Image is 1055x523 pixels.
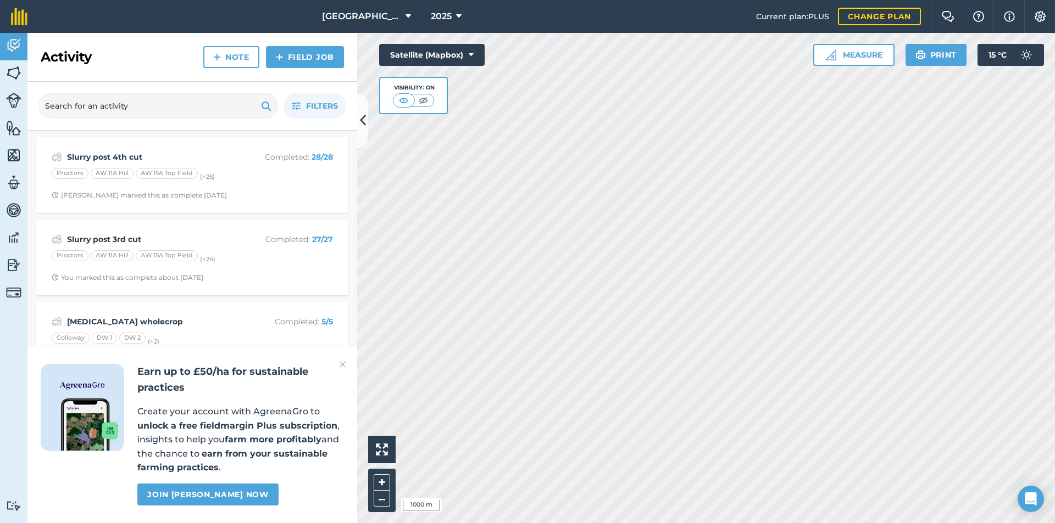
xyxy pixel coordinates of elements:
div: Visibility: On [393,83,435,92]
a: [MEDICAL_DATA] wholecropCompleted: 5/5CollowayDW 1DW 2(+2)Clock with arrow pointing clockwiseYou ... [43,308,342,371]
div: AW 15A Top Field [136,250,198,261]
img: A cog icon [1034,11,1047,22]
img: svg+xml;base64,PD94bWwgdmVyc2lvbj0iMS4wIiBlbmNvZGluZz0idXRmLTgiPz4KPCEtLSBHZW5lcmF0b3I6IEFkb2JlIE... [1015,44,1037,66]
img: fieldmargin Logo [11,8,27,25]
img: svg+xml;base64,PHN2ZyB4bWxucz0iaHR0cDovL3d3dy53My5vcmcvMjAwMC9zdmciIHdpZHRoPSIxNyIgaGVpZ2h0PSIxNy... [1004,10,1015,23]
img: svg+xml;base64,PD94bWwgdmVyc2lvbj0iMS4wIiBlbmNvZGluZz0idXRmLTgiPz4KPCEtLSBHZW5lcmF0b3I6IEFkb2JlIE... [6,500,21,511]
p: Completed : [246,233,333,245]
button: Measure [813,44,895,66]
div: DW 1 [92,333,117,344]
a: Slurry post 3rd cutCompleted: 27/27ProctorsAW 11A HillAW 15A Top Field(+24)Clock with arrow point... [43,226,342,289]
button: + [374,474,390,491]
button: Satellite (Mapbox) [379,44,485,66]
span: 2025 [431,10,452,23]
img: svg+xml;base64,PHN2ZyB4bWxucz0iaHR0cDovL3d3dy53My5vcmcvMjAwMC9zdmciIHdpZHRoPSIxNCIgaGVpZ2h0PSIyNC... [276,50,284,64]
img: svg+xml;base64,PD94bWwgdmVyc2lvbj0iMS4wIiBlbmNvZGluZz0idXRmLTgiPz4KPCEtLSBHZW5lcmF0b3I6IEFkb2JlIE... [6,37,21,54]
div: AW 15A Top Field [136,168,198,179]
img: Ruler icon [825,49,836,60]
a: Slurry post 4th cutCompleted: 28/28ProctorsAW 11A HillAW 15A Top Field(+25)Clock with arrow point... [43,144,342,206]
h2: Earn up to £50/ha for sustainable practices [137,364,344,396]
img: svg+xml;base64,PHN2ZyB4bWxucz0iaHR0cDovL3d3dy53My5vcmcvMjAwMC9zdmciIHdpZHRoPSI1NiIgaGVpZ2h0PSI2MC... [6,120,21,136]
img: Four arrows, one pointing top left, one top right, one bottom right and the last bottom left [376,443,388,455]
img: svg+xml;base64,PHN2ZyB4bWxucz0iaHR0cDovL3d3dy53My5vcmcvMjAwMC9zdmciIHdpZHRoPSI1NiIgaGVpZ2h0PSI2MC... [6,147,21,164]
p: Completed : [246,316,333,328]
img: Clock with arrow pointing clockwise [52,274,59,281]
img: svg+xml;base64,PD94bWwgdmVyc2lvbj0iMS4wIiBlbmNvZGluZz0idXRmLTgiPz4KPCEtLSBHZW5lcmF0b3I6IEFkb2JlIE... [6,257,21,273]
img: svg+xml;base64,PD94bWwgdmVyc2lvbj0iMS4wIiBlbmNvZGluZz0idXRmLTgiPz4KPCEtLSBHZW5lcmF0b3I6IEFkb2JlIE... [52,150,62,164]
strong: earn from your sustainable farming practices [137,448,327,473]
span: Current plan : PLUS [756,10,829,23]
img: svg+xml;base64,PD94bWwgdmVyc2lvbj0iMS4wIiBlbmNvZGluZz0idXRmLTgiPz4KPCEtLSBHZW5lcmF0b3I6IEFkb2JlIE... [6,285,21,300]
img: svg+xml;base64,PD94bWwgdmVyc2lvbj0iMS4wIiBlbmNvZGluZz0idXRmLTgiPz4KPCEtLSBHZW5lcmF0b3I6IEFkb2JlIE... [52,315,62,328]
div: Proctors [52,168,88,179]
strong: 27 / 27 [312,234,333,244]
strong: 5 / 5 [321,317,333,327]
img: svg+xml;base64,PHN2ZyB4bWxucz0iaHR0cDovL3d3dy53My5vcmcvMjAwMC9zdmciIHdpZHRoPSIxOSIgaGVpZ2h0PSIyNC... [915,48,926,61]
strong: [MEDICAL_DATA] wholecrop [67,316,241,328]
a: Note [203,46,259,68]
h2: Activity [41,48,92,66]
p: Create your account with AgreenaGro to , insights to help you and the chance to . [137,404,344,475]
img: svg+xml;base64,PHN2ZyB4bWxucz0iaHR0cDovL3d3dy53My5vcmcvMjAwMC9zdmciIHdpZHRoPSI1MCIgaGVpZ2h0PSI0MC... [417,95,430,106]
img: svg+xml;base64,PHN2ZyB4bWxucz0iaHR0cDovL3d3dy53My5vcmcvMjAwMC9zdmciIHdpZHRoPSIxOSIgaGVpZ2h0PSIyNC... [261,99,271,113]
img: A question mark icon [972,11,985,22]
a: Field Job [266,46,344,68]
img: svg+xml;base64,PD94bWwgdmVyc2lvbj0iMS4wIiBlbmNvZGluZz0idXRmLTgiPz4KPCEtLSBHZW5lcmF0b3I6IEFkb2JlIE... [6,175,21,191]
button: Filters [284,93,346,119]
img: Two speech bubbles overlapping with the left bubble in the forefront [941,11,954,22]
small: (+ 2 ) [148,338,159,345]
img: Clock with arrow pointing clockwise [52,192,59,199]
small: (+ 25 ) [200,173,215,181]
img: Screenshot of the Gro app [61,398,118,451]
div: Proctors [52,250,88,261]
input: Search for an activity [38,93,278,119]
button: – [374,491,390,507]
strong: Slurry post 3rd cut [67,233,241,245]
p: Completed : [246,151,333,163]
img: svg+xml;base64,PHN2ZyB4bWxucz0iaHR0cDovL3d3dy53My5vcmcvMjAwMC9zdmciIHdpZHRoPSIxNCIgaGVpZ2h0PSIyNC... [213,50,221,64]
img: svg+xml;base64,PHN2ZyB4bWxucz0iaHR0cDovL3d3dy53My5vcmcvMjAwMC9zdmciIHdpZHRoPSI1NiIgaGVpZ2h0PSI2MC... [6,65,21,81]
img: svg+xml;base64,PHN2ZyB4bWxucz0iaHR0cDovL3d3dy53My5vcmcvMjAwMC9zdmciIHdpZHRoPSI1MCIgaGVpZ2h0PSI0MC... [397,95,410,106]
div: [PERSON_NAME] marked this as complete [DATE] [52,191,227,200]
button: 15 °C [978,44,1044,66]
div: Open Intercom Messenger [1018,486,1044,512]
img: svg+xml;base64,PD94bWwgdmVyc2lvbj0iMS4wIiBlbmNvZGluZz0idXRmLTgiPz4KPCEtLSBHZW5lcmF0b3I6IEFkb2JlIE... [6,229,21,246]
img: svg+xml;base64,PD94bWwgdmVyc2lvbj0iMS4wIiBlbmNvZGluZz0idXRmLTgiPz4KPCEtLSBHZW5lcmF0b3I6IEFkb2JlIE... [52,233,62,246]
span: [GEOGRAPHIC_DATA] [322,10,401,23]
img: svg+xml;base64,PD94bWwgdmVyc2lvbj0iMS4wIiBlbmNvZGluZz0idXRmLTgiPz4KPCEtLSBHZW5lcmF0b3I6IEFkb2JlIE... [6,202,21,218]
strong: Slurry post 4th cut [67,151,241,163]
strong: farm more profitably [225,434,321,445]
small: (+ 24 ) [200,255,215,263]
div: AW 11A Hill [91,250,134,261]
button: Print [906,44,967,66]
div: AW 11A Hill [91,168,134,179]
div: You marked this as complete about [DATE] [52,273,203,282]
span: Filters [306,100,338,112]
img: svg+xml;base64,PHN2ZyB4bWxucz0iaHR0cDovL3d3dy53My5vcmcvMjAwMC9zdmciIHdpZHRoPSIyMiIgaGVpZ2h0PSIzMC... [340,358,346,371]
img: svg+xml;base64,PD94bWwgdmVyc2lvbj0iMS4wIiBlbmNvZGluZz0idXRmLTgiPz4KPCEtLSBHZW5lcmF0b3I6IEFkb2JlIE... [6,93,21,108]
a: Join [PERSON_NAME] now [137,483,278,505]
strong: unlock a free fieldmargin Plus subscription [137,420,337,431]
span: 15 ° C [989,44,1007,66]
div: DW 2 [119,333,146,344]
strong: 28 / 28 [312,152,333,162]
a: Change plan [838,8,921,25]
div: Colloway [52,333,90,344]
